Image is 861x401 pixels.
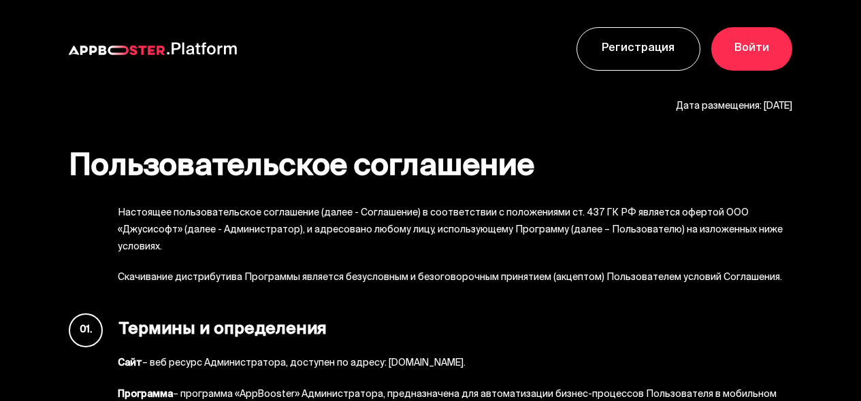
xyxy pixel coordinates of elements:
[711,27,792,71] a: Войти
[118,355,792,372] li: – веб ресурс Администратора, доступен по адресу: [DOMAIN_NAME].
[118,269,792,286] li: Скачивание дистрибутива Программы является безусловным и безоговорочным принятием (акцептом) Поль...
[69,150,792,186] h1: Пользовательское соглашение
[69,313,103,347] span: 01.
[69,313,792,347] h2: Термины и определения
[69,98,792,115] p: Дата размещения: [DATE]
[118,355,142,372] b: Сайт
[576,27,700,71] a: Регистрация
[118,205,792,256] li: Настоящее пользовательское соглашение (далее - Соглашение) в соответствии с положениями ст. 437 Г...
